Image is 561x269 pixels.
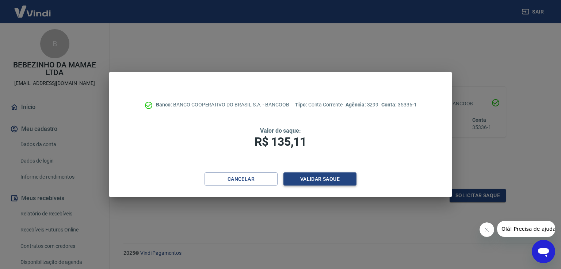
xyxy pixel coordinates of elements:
[4,5,61,11] span: Olá! Precisa de ajuda?
[255,135,306,149] span: R$ 135,11
[346,101,378,109] p: 3299
[156,102,173,108] span: Banco:
[532,240,555,263] iframe: Botão para abrir a janela de mensagens
[260,127,301,134] span: Valor do saque:
[283,172,356,186] button: Validar saque
[346,102,367,108] span: Agência:
[295,102,308,108] span: Tipo:
[205,172,278,186] button: Cancelar
[497,221,555,237] iframe: Mensagem da empresa
[295,101,343,109] p: Conta Corrente
[480,222,494,237] iframe: Fechar mensagem
[381,102,398,108] span: Conta:
[156,101,289,109] p: BANCO COOPERATIVO DO BRASIL S.A. - BANCOOB
[381,101,416,109] p: 35336-1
